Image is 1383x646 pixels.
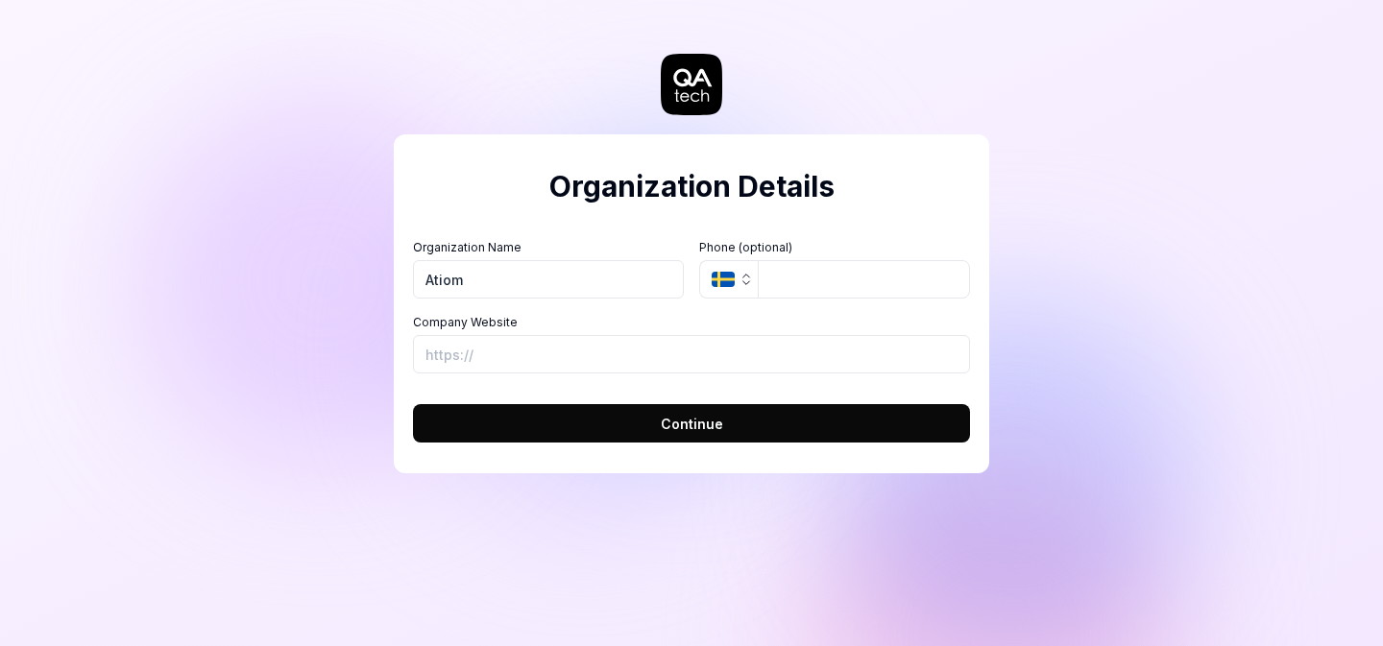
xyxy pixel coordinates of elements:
label: Phone (optional) [699,239,970,256]
h2: Organization Details [413,165,970,208]
label: Organization Name [413,239,684,256]
span: Continue [661,414,723,434]
label: Company Website [413,314,970,331]
button: Continue [413,404,970,443]
input: https:// [413,335,970,373]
